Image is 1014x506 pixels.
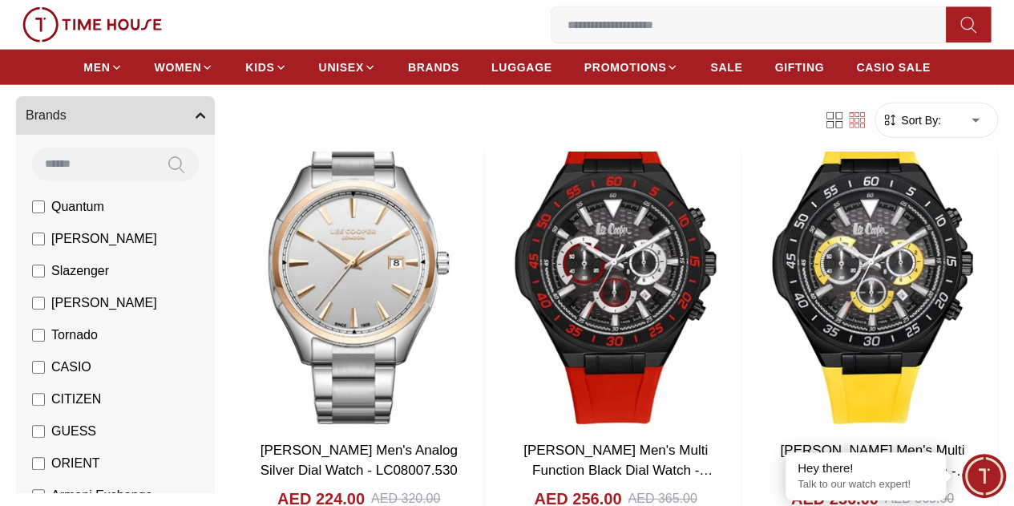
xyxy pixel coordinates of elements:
a: [PERSON_NAME] Men's Analog Silver Dial Watch - LC08007.530 [261,443,458,479]
span: UNISEX [319,59,364,75]
a: WOMEN [155,53,214,82]
span: Quantum [51,197,104,217]
span: PROMOTIONS [584,59,667,75]
span: KIDS [245,59,274,75]
a: GIFTING [774,53,824,82]
span: ORIENT [51,454,99,473]
span: CASIO SALE [856,59,931,75]
img: ... [22,7,162,43]
a: KIDS [245,53,286,82]
input: Armani Exchange [32,489,45,502]
span: MEN [83,59,110,75]
button: Brands [16,96,215,135]
input: [PERSON_NAME] [32,233,45,245]
span: CASIO [51,358,91,377]
input: Quantum [32,200,45,213]
img: LEE COOPER Men's Multi Function Black Dial Watch - LC08003.658 [491,113,740,431]
span: Armani Exchange [51,486,152,505]
span: Slazenger [51,261,109,281]
a: UNISEX [319,53,376,82]
a: LUGGAGE [491,53,552,82]
input: GUESS [32,425,45,438]
img: LEE COOPER Men's Multi Function Black Dial Watch - LC08003.657 [748,113,997,431]
img: LEE COOPER Men's Analog Silver Dial Watch - LC08007.530 [234,113,483,431]
a: [PERSON_NAME] Men's Multi Function Black Dial Watch - LC08003.658 [523,443,713,499]
a: SALE [710,53,742,82]
span: Tornado [51,326,98,345]
span: BRANDS [408,59,459,75]
span: Brands [26,106,67,125]
input: ORIENT [32,457,45,470]
a: BRANDS [408,53,459,82]
span: SALE [710,59,742,75]
input: Tornado [32,329,45,342]
a: MEN [83,53,122,82]
input: [PERSON_NAME] [32,297,45,310]
div: Hey there! [798,460,934,476]
span: [PERSON_NAME] [51,293,157,313]
span: LUGGAGE [491,59,552,75]
span: [PERSON_NAME] [51,229,157,249]
input: Slazenger [32,265,45,277]
button: Sort By: [882,112,941,128]
span: WOMEN [155,59,202,75]
span: Sort By: [898,112,941,128]
a: CASIO SALE [856,53,931,82]
input: CASIO [32,361,45,374]
input: CITIZEN [32,393,45,406]
span: GIFTING [774,59,824,75]
div: Chat Widget [962,454,1006,498]
p: Talk to our watch expert! [798,478,934,492]
a: [PERSON_NAME] Men's Multi Function Black Dial Watch - LC08003.657 [780,443,969,499]
span: GUESS [51,422,96,441]
a: PROMOTIONS [584,53,679,82]
span: CITIZEN [51,390,101,409]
